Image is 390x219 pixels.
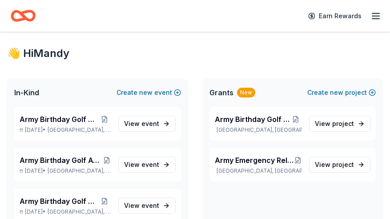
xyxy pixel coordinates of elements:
[11,5,36,26] a: Home
[237,88,255,97] div: New
[118,157,176,173] a: View event
[48,208,111,215] span: [GEOGRAPHIC_DATA], [GEOGRAPHIC_DATA]
[141,161,159,168] span: event
[330,87,343,98] span: new
[20,167,111,174] p: [DATE] •
[20,114,98,125] span: Army Birthday Golf Tournament
[332,161,354,168] span: project
[332,120,354,127] span: project
[215,114,290,125] span: Army Birthday Golf Tournament
[215,126,302,134] p: [GEOGRAPHIC_DATA], [GEOGRAPHIC_DATA]
[315,118,354,129] span: View
[139,87,153,98] span: new
[124,200,159,211] span: View
[309,157,370,173] a: View project
[20,196,98,207] span: Army Birthday Golf Tournament
[303,8,367,24] a: Earn Rewards
[141,202,159,209] span: event
[315,159,354,170] span: View
[215,155,294,166] span: Army Emergency Relief Annual Giving Campaign
[48,126,111,134] span: [GEOGRAPHIC_DATA], [GEOGRAPHIC_DATA]
[124,118,159,129] span: View
[309,116,370,132] a: View project
[20,208,111,215] p: [DATE] •
[124,159,159,170] span: View
[209,87,233,98] span: Grants
[48,167,111,174] span: [GEOGRAPHIC_DATA], [GEOGRAPHIC_DATA]
[7,46,383,61] div: 👋 Hi Mandy
[14,87,39,98] span: In-Kind
[118,116,176,132] a: View event
[307,87,376,98] button: Createnewproject
[118,198,176,214] a: View event
[117,87,181,98] button: Createnewevent
[141,120,159,127] span: event
[215,167,302,174] p: [GEOGRAPHIC_DATA], [GEOGRAPHIC_DATA]
[20,155,103,166] span: Army Birthday Golf Awards Luncheon Silent Auction
[20,126,111,134] p: [DATE] •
